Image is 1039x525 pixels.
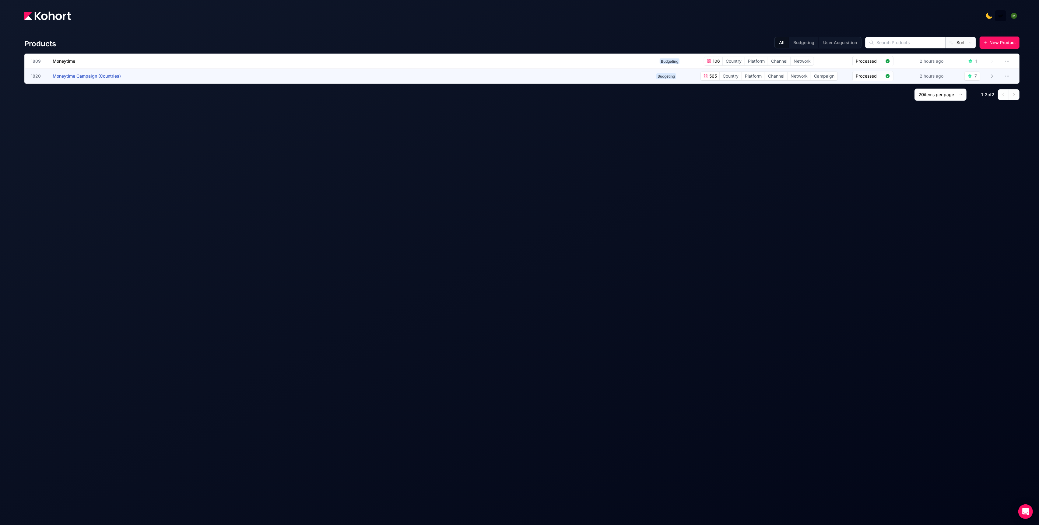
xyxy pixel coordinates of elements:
span: Network [791,57,814,65]
div: 2 hours ago [918,72,945,80]
button: User Acquisition [819,37,861,48]
span: Country [723,57,745,65]
span: Budgeting [660,58,679,64]
span: 1820 [31,73,45,79]
div: 7 [974,73,977,79]
div: 1 [975,58,977,64]
div: 2 hours ago [918,57,945,65]
span: Channel [768,57,790,65]
div: Open Intercom Messenger [1018,504,1033,519]
input: Search Products [865,37,945,48]
button: All [775,37,789,48]
span: 565 [708,73,717,79]
span: 2 [992,92,994,97]
span: Network [788,72,811,80]
span: Sort [957,40,965,46]
span: Campaign [811,72,837,80]
span: 106 [711,58,720,64]
span: of [988,92,992,97]
span: - [983,92,985,97]
span: Processed [856,58,883,64]
img: Kohort logo [24,12,71,20]
span: Platform [742,72,765,80]
span: 20 [918,92,924,97]
span: Moneytime [53,58,75,64]
span: 2 [985,92,988,97]
span: Channel [765,72,787,80]
span: Moneytime Campaign (Countries) [53,73,121,79]
span: 1809 [31,58,45,64]
span: Country [720,72,742,80]
a: 1820Moneytime Campaign (Countries)Budgeting565CountryPlatformChannelNetworkCampaignProcessed2 hou... [31,69,994,83]
span: Processed [856,73,883,79]
span: Platform [745,57,768,65]
span: 1 [981,92,983,97]
a: 1809MoneytimeBudgeting106CountryPlatformChannelNetworkProcessed2 hours ago1 [31,54,994,68]
button: 20items per page [914,89,967,101]
img: logo_MoneyTimeLogo_1_20250619094856634230.png [998,13,1004,19]
button: Budgeting [789,37,819,48]
h4: Products [24,39,56,49]
span: New Product [989,40,1016,46]
button: New Product [980,37,1020,49]
span: items per page [924,92,954,97]
span: Budgeting [656,73,676,79]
